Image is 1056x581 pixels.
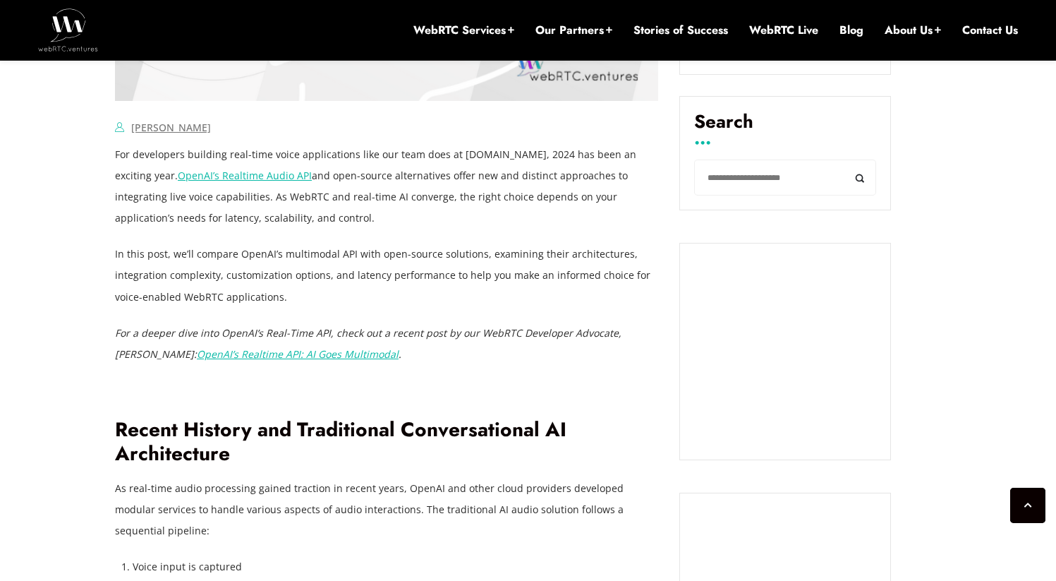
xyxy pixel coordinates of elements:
[535,23,612,38] a: Our Partners
[115,418,658,467] h2: Recent History and Traditional Conversational AI Architecture
[38,8,98,51] img: WebRTC.ventures
[131,121,211,134] a: [PERSON_NAME]
[839,23,863,38] a: Blog
[115,326,621,361] em: For a deeper dive into OpenAI’s Real-Time API, check out a recent post by our WebRTC Developer Ad...
[178,169,312,182] a: OpenAI’s Realtime Audio API
[633,23,728,38] a: Stories of Success
[885,23,941,38] a: About Us
[399,347,401,361] em: .
[844,160,876,196] button: Search
[115,478,658,541] p: As real-time audio processing gained traction in recent years, OpenAI and other cloud providers d...
[115,244,658,307] p: In this post, we’ll compare OpenAI’s multimodal API with open-source solutions, examining their a...
[749,23,818,38] a: WebRTC Live
[133,556,658,577] li: Voice input is captured
[694,111,876,143] label: Search
[115,144,658,229] p: For developers building real-time voice applications like our team does at [DOMAIN_NAME], 2024 ha...
[197,347,399,361] a: OpenAI’s Realtime API: AI Goes Multimodal
[413,23,514,38] a: WebRTC Services
[694,258,876,445] iframe: Embedded CTA
[962,23,1018,38] a: Contact Us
